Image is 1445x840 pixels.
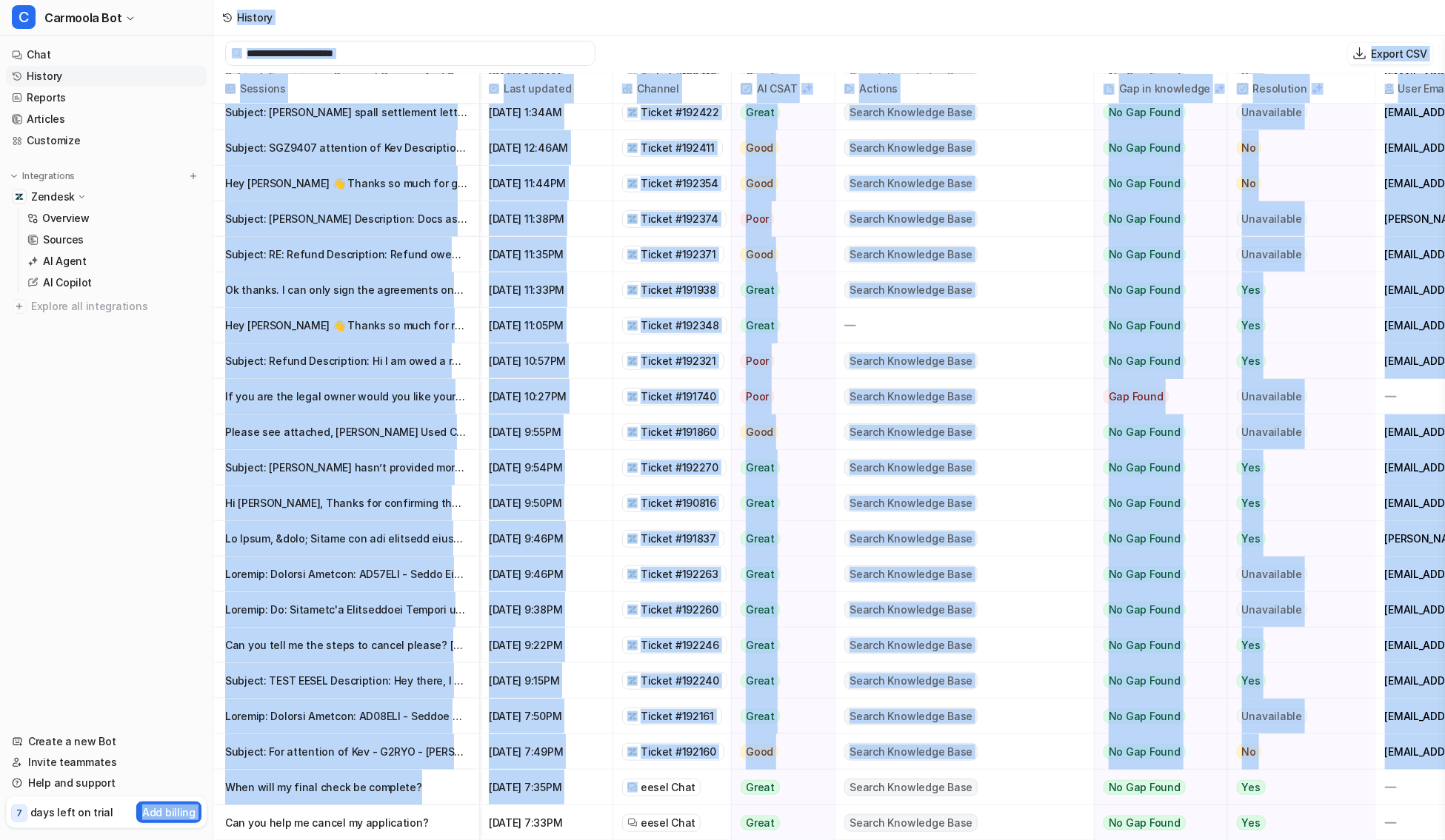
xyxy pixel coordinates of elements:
[627,176,721,191] a: Ticket #192354
[619,74,725,104] span: Channel
[641,602,718,617] span: Ticket #192260
[225,699,467,734] p: Loremip: Dolorsi Ametcon: AD08ELI - Seddoe Tempor Incididuntu: Labo etd mag aliquae adm ven quisn...
[732,485,826,521] button: Great
[1237,673,1266,688] span: Yes
[732,379,826,414] button: Poor
[6,169,79,184] button: Integrations
[1095,237,1216,272] button: No Gap Found
[44,7,121,28] span: Carmoola Bot
[741,283,780,298] span: Great
[225,237,467,272] p: Subject: RE: Refund Description: Refund owed £573Bank Lloyds bank Sort code 77-30-07Account no236...
[741,673,780,688] span: Great
[844,388,978,406] span: Search Knowledge Base
[1228,628,1364,663] button: Yes
[627,392,638,402] img: zendesk
[16,807,22,820] p: 7
[627,818,638,828] img: eeselChat
[486,485,607,521] span: [DATE] 9:50PM
[641,709,714,724] span: Ticket #192161
[15,192,24,201] img: Zendesk
[486,592,607,628] span: [DATE] 9:38PM
[627,673,722,688] a: Ticket #192240
[627,107,638,118] img: zendesk
[1104,176,1186,191] span: No Gap Found
[486,343,607,379] span: [DATE] 10:57PM
[225,130,467,166] p: Subject: SGZ9407 attention of Kev Description: [image0.jpeg] Sent from my iPhone
[741,567,780,582] span: Great
[641,567,718,582] span: Ticket #192263
[486,308,607,343] span: [DATE] 11:05PM
[1095,308,1216,343] button: No Gap Found
[844,459,978,477] span: Search Knowledge Base
[1104,531,1186,546] span: No Gap Found
[741,460,780,475] span: Great
[732,166,826,201] button: Good
[188,171,198,181] img: menu_add.svg
[627,496,719,511] a: Ticket #190816
[741,816,780,830] span: Great
[641,389,716,404] span: Ticket #191740
[21,229,207,250] a: Sources
[627,389,719,404] a: Ticket #191740
[844,672,978,690] span: Search Knowledge Base
[627,427,638,437] img: zendesk
[30,804,113,820] p: days left on trial
[732,628,826,663] button: Great
[43,232,84,247] p: Sources
[1095,699,1216,734] button: No Gap Found
[42,211,90,226] p: Overview
[1237,354,1266,369] span: Yes
[1095,521,1216,557] button: No Gap Found
[43,254,87,269] p: AI Agent
[1095,770,1216,805] button: No Gap Found
[627,780,695,795] a: eesel Chat
[486,272,607,308] span: [DATE] 11:33PM
[844,423,978,441] span: Search Knowledge Base
[1104,460,1186,475] span: No Gap Found
[627,247,719,262] a: Ticket #192371
[627,709,717,724] a: Ticket #192161
[741,531,780,546] span: Great
[1237,105,1307,120] span: Unavailable
[1237,780,1266,795] span: Yes
[1237,176,1262,191] span: No
[6,773,207,793] a: Help and support
[641,745,716,759] span: Ticket #192160
[6,130,207,151] a: Customize
[741,176,778,191] span: Good
[142,804,196,820] p: Add billing
[225,272,467,308] p: Ok thanks. I can only sign the agreements once I've chosen to buy a particular car. Is that right...
[1237,247,1307,262] span: Unavailable
[1104,567,1186,582] span: No Gap Found
[1228,770,1364,805] button: Yes
[1237,638,1266,653] span: Yes
[641,318,719,333] span: Ticket #192348
[225,414,467,450] p: Please see attached, [PERSON_NAME] Used Car Sales Executive Newcastle Volkswagen [GEOGRAPHIC_DATA...
[486,450,607,485] span: [DATE] 9:54PM
[486,201,607,237] span: [DATE] 11:38PM
[627,318,722,333] a: Ticket #192348
[1104,709,1186,724] span: No Gap Found
[641,176,718,191] span: Ticket #192354
[21,251,207,272] a: AI Agent
[627,105,722,120] a: Ticket #192422
[627,816,695,830] a: eesel Chat
[627,463,638,473] img: zendesk
[627,356,638,366] img: zendesk
[1237,531,1266,546] span: Yes
[844,494,978,512] span: Search Knowledge Base
[1228,521,1364,557] button: Yes
[1095,485,1216,521] button: No Gap Found
[1104,745,1186,759] span: No Gap Found
[738,74,829,104] span: AI CSAT
[486,699,607,734] span: [DATE] 7:50PM
[627,283,719,298] a: Ticket #191938
[225,734,467,770] p: Subject: For attention of Kev - G2RYO - [PERSON_NAME] Description: document_120089_1629568_110920...
[1095,272,1216,308] button: No Gap Found
[1228,734,1364,770] button: No
[486,74,607,104] span: Last updated
[1237,745,1262,759] span: No
[1104,496,1186,511] span: No Gap Found
[1228,308,1364,343] button: Yes
[1228,663,1364,699] button: Yes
